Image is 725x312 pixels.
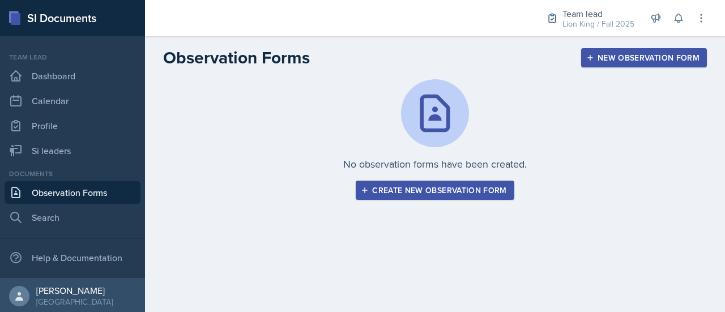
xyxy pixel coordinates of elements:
[36,296,113,307] div: [GEOGRAPHIC_DATA]
[562,7,634,20] div: Team lead
[5,169,140,179] div: Documents
[5,139,140,162] a: Si leaders
[5,181,140,204] a: Observation Forms
[343,156,527,172] p: No observation forms have been created.
[5,52,140,62] div: Team lead
[5,89,140,112] a: Calendar
[36,285,113,296] div: [PERSON_NAME]
[581,48,707,67] button: New Observation Form
[5,206,140,229] a: Search
[5,246,140,269] div: Help & Documentation
[356,181,514,200] button: Create new observation form
[363,186,506,195] div: Create new observation form
[163,48,310,68] h2: Observation Forms
[562,18,634,30] div: Lion King / Fall 2025
[588,53,700,62] div: New Observation Form
[5,114,140,137] a: Profile
[5,65,140,87] a: Dashboard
